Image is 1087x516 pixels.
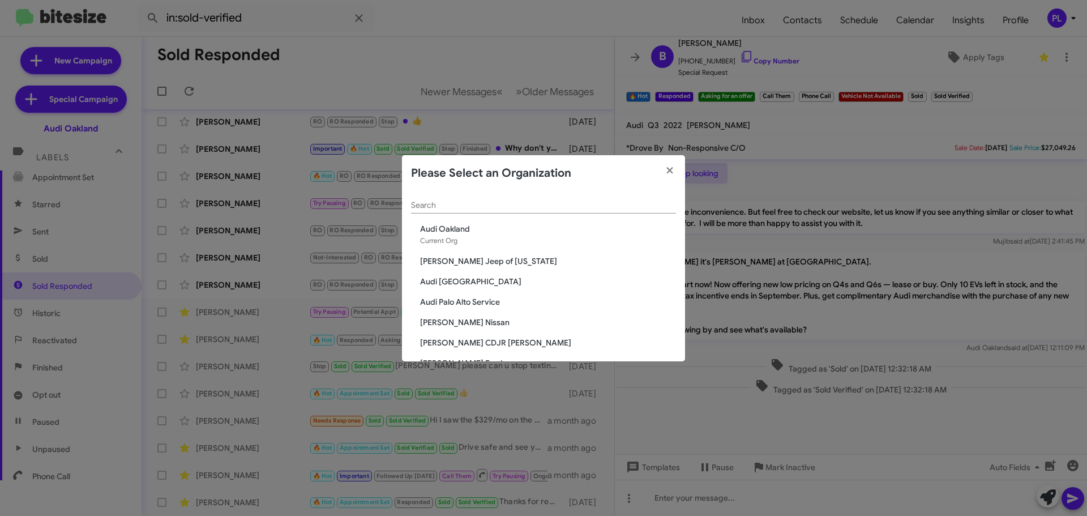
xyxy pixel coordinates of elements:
[420,357,676,369] span: [PERSON_NAME] Ford
[420,223,676,234] span: Audi Oakland
[411,164,571,182] h2: Please Select an Organization
[420,255,676,267] span: [PERSON_NAME] Jeep of [US_STATE]
[420,276,676,287] span: Audi [GEOGRAPHIC_DATA]
[420,296,676,308] span: Audi Palo Alto Service
[420,337,676,348] span: [PERSON_NAME] CDJR [PERSON_NAME]
[420,236,457,245] span: Current Org
[420,317,676,328] span: [PERSON_NAME] Nissan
